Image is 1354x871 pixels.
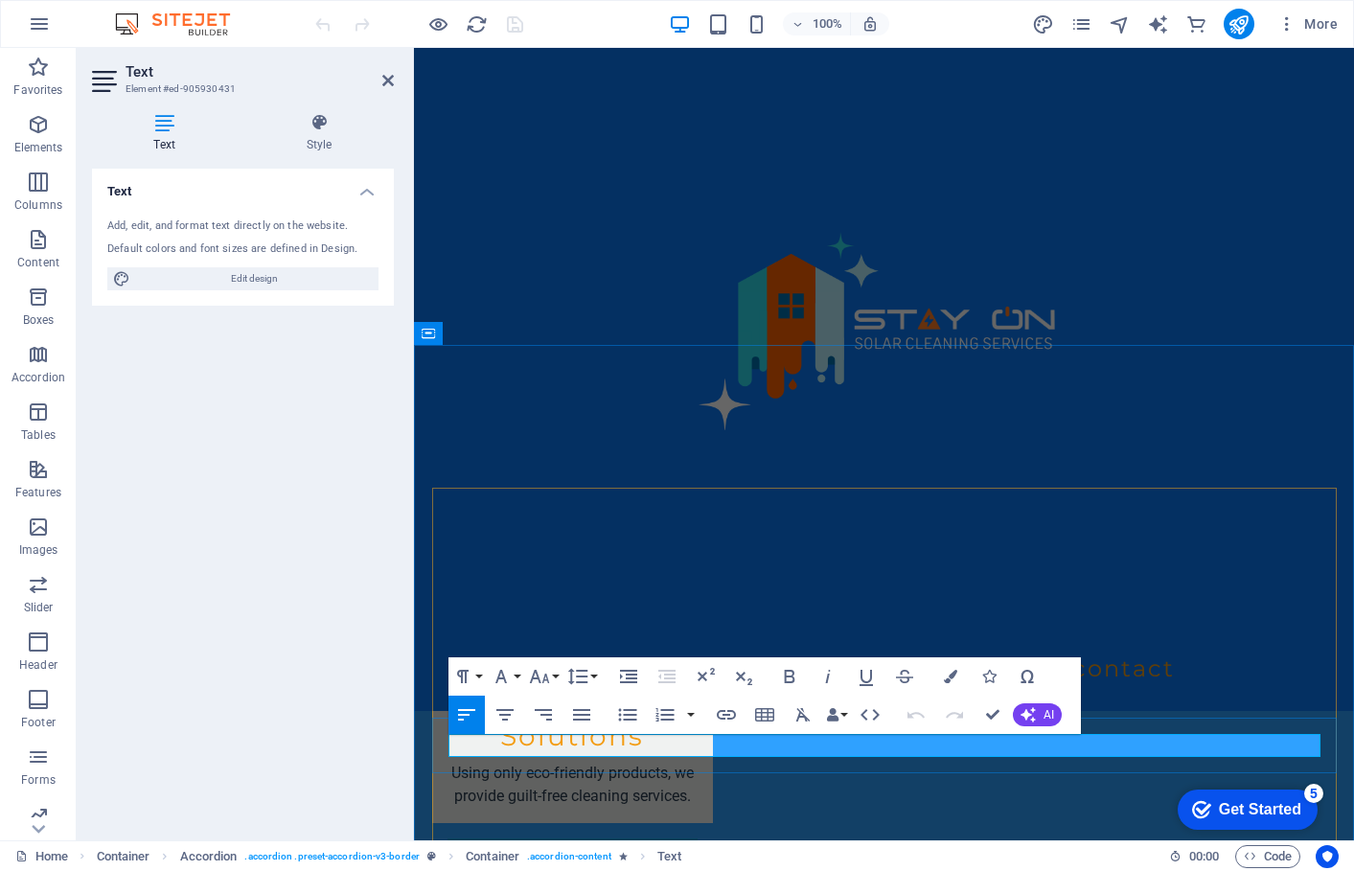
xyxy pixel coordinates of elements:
[1044,709,1054,721] span: AI
[21,772,56,788] p: Forms
[1009,657,1045,696] button: Special Characters
[1109,12,1132,35] button: navigator
[466,13,488,35] i: Reload page
[14,140,63,155] p: Elements
[23,312,55,328] p: Boxes
[126,63,394,80] h2: Text
[244,113,394,153] h4: Style
[932,657,969,696] button: Colors
[15,845,68,868] a: Click to cancel selection. Double-click to open Pages
[1235,845,1300,868] button: Code
[136,267,373,290] span: Edit design
[1228,13,1250,35] i: Publish
[465,12,488,35] button: reload
[1277,14,1338,34] span: More
[1185,12,1208,35] button: commerce
[898,696,934,734] button: Undo (⌘Z)
[649,657,685,696] button: Decrease Indent
[861,15,879,33] i: On resize automatically adjust zoom level to fit chosen device.
[426,12,449,35] button: Click here to leave preview mode and continue editing
[57,21,139,38] div: Get Started
[466,845,519,868] span: Click to select. Double-click to edit
[427,851,436,861] i: This element is a customizable preset
[142,4,161,23] div: 5
[1169,845,1220,868] h6: Session time
[180,845,238,868] span: Click to select. Double-click to edit
[647,696,683,734] button: Ordered List
[610,657,647,696] button: Increase Indent
[1032,12,1055,35] button: design
[21,715,56,730] p: Footer
[107,218,379,235] div: Add, edit, and format text directly on the website.
[92,169,394,203] h4: Text
[448,696,485,734] button: Align Left
[17,255,59,270] p: Content
[852,696,888,734] button: HTML
[1013,703,1062,726] button: AI
[810,657,846,696] button: Italic (⌘I)
[11,370,65,385] p: Accordion
[107,267,379,290] button: Edit design
[746,696,783,734] button: Insert Table
[487,657,523,696] button: Font Family
[812,12,842,35] h6: 100%
[21,427,56,443] p: Tables
[1203,849,1205,863] span: :
[97,845,150,868] span: Click to select. Double-click to edit
[13,82,62,98] p: Favorites
[1070,12,1093,35] button: pages
[19,657,57,673] p: Header
[708,696,745,734] button: Insert Link
[936,696,973,734] button: Redo (⌘⇧Z)
[1185,13,1207,35] i: Commerce
[19,542,58,558] p: Images
[525,657,562,696] button: Font Size
[725,657,762,696] button: Subscript
[563,696,600,734] button: Align Justify
[975,696,1011,734] button: Confirm (⌘+⏎)
[771,657,808,696] button: Bold (⌘B)
[110,12,254,35] img: Editor Logo
[97,845,682,868] nav: breadcrumb
[487,696,523,734] button: Align Center
[609,696,646,734] button: Unordered List
[525,696,562,734] button: Align Right
[971,657,1007,696] button: Icons
[823,696,850,734] button: Data Bindings
[244,845,420,868] span: . accordion .preset-accordion-v3-border
[563,657,600,696] button: Line Height
[15,10,155,50] div: Get Started 5 items remaining, 0% complete
[527,845,611,868] span: . accordion-content
[785,696,821,734] button: Clear Formatting
[886,657,923,696] button: Strikethrough
[126,80,356,98] h3: Element #ed-905930431
[107,241,379,258] div: Default colors and font sizes are defined in Design.
[1244,845,1292,868] span: Code
[92,113,244,153] h4: Text
[783,12,851,35] button: 100%
[15,485,61,500] p: Features
[687,657,723,696] button: Superscript
[1189,845,1219,868] span: 00 00
[1270,9,1345,39] button: More
[448,657,485,696] button: Paragraph Format
[1316,845,1339,868] button: Usercentrics
[619,851,628,861] i: Element contains an animation
[1224,9,1254,39] button: publish
[24,600,54,615] p: Slider
[1147,12,1170,35] button: text_generator
[683,696,699,734] button: Ordered List
[657,845,681,868] span: Click to select. Double-click to edit
[848,657,884,696] button: Underline (⌘U)
[14,197,62,213] p: Columns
